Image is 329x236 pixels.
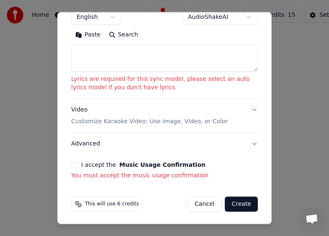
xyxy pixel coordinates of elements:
[119,162,206,168] button: I accept the
[71,99,258,132] button: VideoCustomize Karaoke Video: Use Image, Video, or Color
[81,162,206,168] label: I accept the
[71,106,228,126] div: Video
[71,133,258,155] button: Advanced
[105,28,142,41] button: Search
[71,0,258,99] div: LyricsProvide song lyrics or select an auto lyrics model
[71,28,105,41] button: Paste
[71,171,258,180] p: You must accept the music usage confirmation
[188,197,221,212] button: Cancel
[71,75,258,92] p: Lyrics are required for this sync model, please select an auto lyrics model if you don't have lyrics
[85,201,139,207] span: This will use 6 credits
[225,197,258,212] button: Create
[71,117,228,126] p: Customize Karaoke Video: Use Image, Video, or Color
